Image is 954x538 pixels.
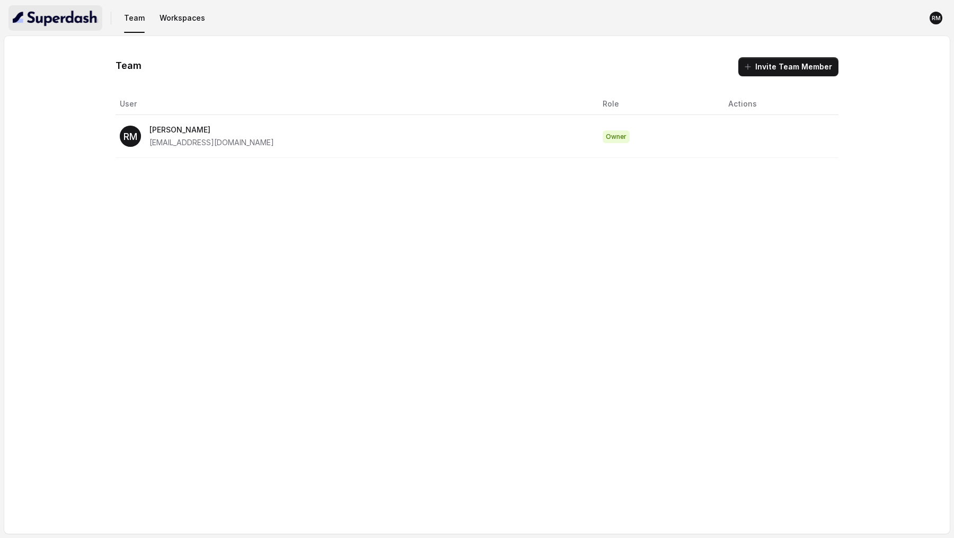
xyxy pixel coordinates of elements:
span: Owner [603,130,630,143]
button: Workspaces [155,8,209,28]
p: [PERSON_NAME] [149,124,274,136]
h1: Team [116,57,142,74]
th: User [116,93,594,115]
text: RM [932,15,941,22]
img: light.svg [13,10,98,27]
button: Invite Team Member [738,57,838,76]
span: [EMAIL_ADDRESS][DOMAIN_NAME] [149,138,274,147]
th: Role [594,93,720,115]
text: RM [123,131,137,142]
button: Team [120,8,149,28]
th: Actions [720,93,838,115]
